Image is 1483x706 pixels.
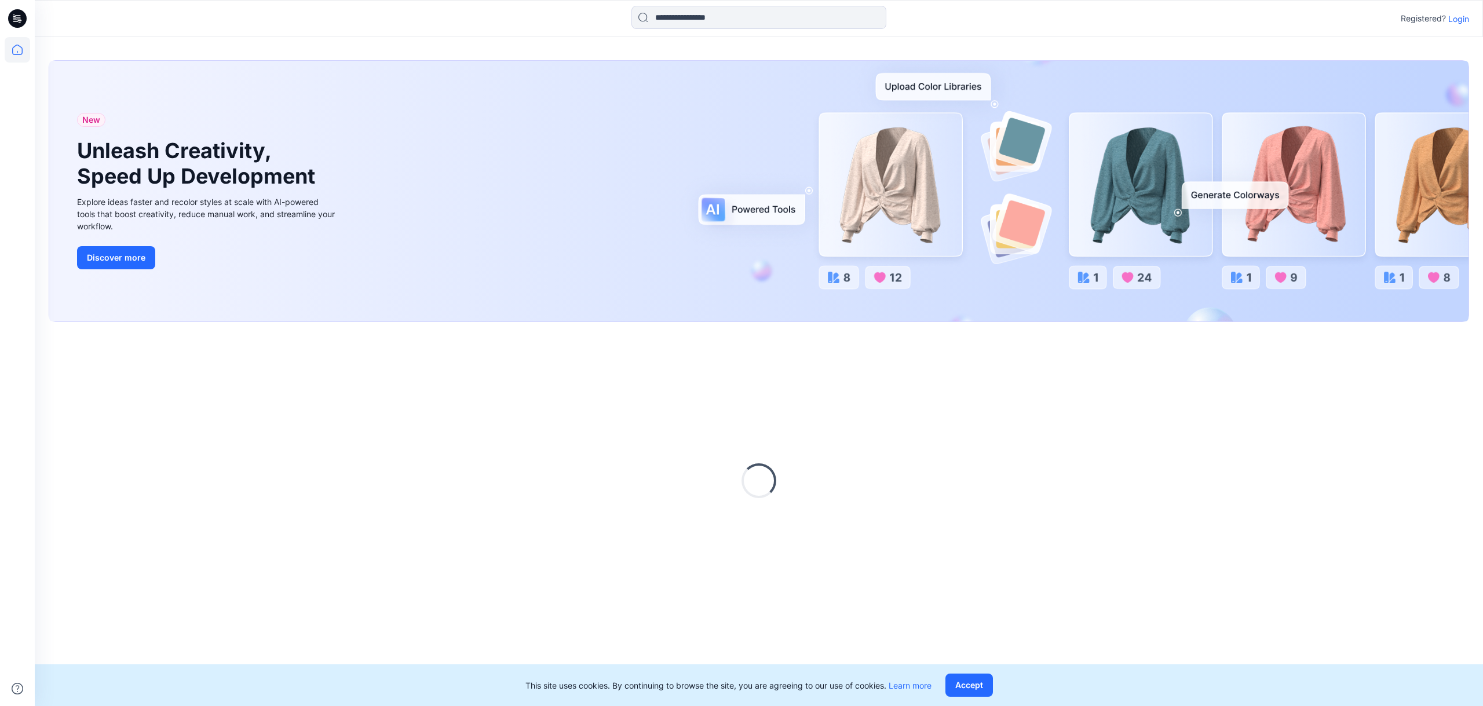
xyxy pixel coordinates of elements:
[77,246,338,269] a: Discover more
[77,246,155,269] button: Discover more
[525,679,932,692] p: This site uses cookies. By continuing to browse the site, you are agreeing to our use of cookies.
[1401,12,1446,25] p: Registered?
[77,196,338,232] div: Explore ideas faster and recolor styles at scale with AI-powered tools that boost creativity, red...
[77,138,320,188] h1: Unleash Creativity, Speed Up Development
[1448,13,1469,25] p: Login
[889,681,932,690] a: Learn more
[82,113,100,127] span: New
[945,674,993,697] button: Accept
